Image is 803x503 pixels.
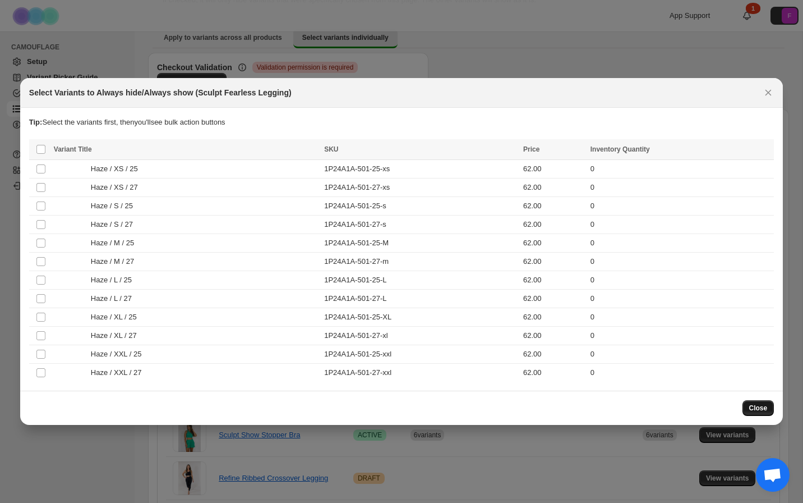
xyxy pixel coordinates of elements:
td: 0 [587,160,774,179]
p: Select the variants first, then you'll see bulk action buttons [29,117,774,128]
td: 1P24A1A-501-25-xs [321,160,520,179]
td: 62.00 [520,327,587,345]
td: 0 [587,308,774,327]
td: 1P24A1A-501-27-L [321,290,520,308]
td: 62.00 [520,308,587,327]
span: Haze / M / 27 [91,256,140,267]
td: 1P24A1A-501-25-xxl [321,345,520,364]
span: Inventory Quantity [590,145,650,153]
td: 62.00 [520,234,587,253]
td: 1P24A1A-501-27-xl [321,327,520,345]
span: Close [749,404,768,413]
td: 1P24A1A-501-27-m [321,253,520,271]
td: 1P24A1A-501-27-xxl [321,364,520,382]
td: 0 [587,327,774,345]
td: 0 [587,216,774,234]
td: 0 [587,253,774,271]
td: 0 [587,345,774,364]
td: 1P24A1A-501-27-s [321,216,520,234]
span: Haze / XL / 27 [91,330,143,341]
td: 62.00 [520,345,587,364]
td: 62.00 [520,271,587,290]
td: 62.00 [520,160,587,179]
td: 62.00 [520,216,587,234]
span: Price [523,145,539,153]
td: 1P24A1A-501-25-XL [321,308,520,327]
td: 0 [587,234,774,253]
td: 1P24A1A-501-25-M [321,234,520,253]
button: Close [760,85,776,100]
span: Haze / XL / 25 [91,312,143,323]
td: 62.00 [520,364,587,382]
span: Haze / S / 27 [91,219,139,230]
td: 0 [587,290,774,308]
td: 62.00 [520,290,587,308]
td: 1P24A1A-501-25-s [321,197,520,216]
span: Variant Title [54,145,92,153]
span: Haze / XS / 27 [91,182,144,193]
span: Haze / XS / 25 [91,163,144,175]
span: SKU [324,145,338,153]
strong: Tip: [29,118,43,126]
h2: Select Variants to Always hide/Always show (Sculpt Fearless Legging) [29,87,292,98]
td: 0 [587,271,774,290]
td: 1P24A1A-501-25-L [321,271,520,290]
span: Haze / L / 25 [91,275,138,286]
td: 0 [587,197,774,216]
span: Haze / S / 25 [91,200,139,212]
span: Haze / XXL / 27 [91,367,147,378]
td: 1P24A1A-501-27-xs [321,179,520,197]
div: Open chat [756,458,790,492]
td: 62.00 [520,253,587,271]
td: 0 [587,179,774,197]
td: 62.00 [520,197,587,216]
span: Haze / XXL / 25 [91,349,147,360]
span: Haze / M / 25 [91,237,140,249]
button: Close [742,400,774,416]
span: Haze / L / 27 [91,293,138,304]
td: 0 [587,364,774,382]
td: 62.00 [520,179,587,197]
